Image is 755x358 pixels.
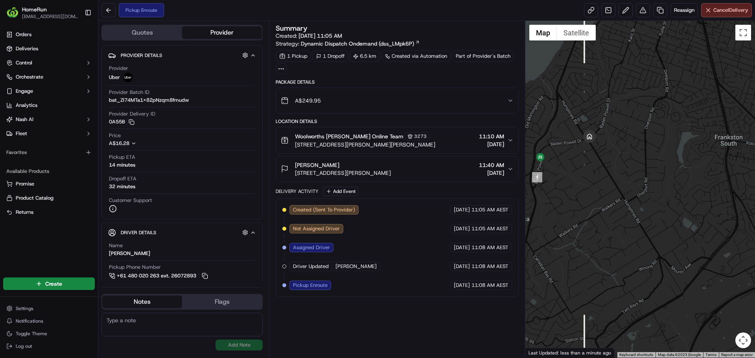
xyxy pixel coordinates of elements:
span: [DATE] [454,206,470,213]
span: [DATE] [454,244,470,251]
a: Analytics [3,99,95,112]
button: A$16.28 [109,140,178,147]
a: Product Catalog [6,195,92,202]
div: Start new chat [27,75,129,83]
span: Deliveries [16,45,38,52]
span: Log out [16,343,32,349]
button: Notifications [3,316,95,327]
div: Location Details [276,118,518,125]
span: Created: [276,32,342,40]
a: +61 480 020 263 ext. 26072893 [109,272,209,280]
a: Orders [3,28,95,41]
span: Woolworths [PERSON_NAME] Online Team [295,132,403,140]
span: [DATE] [479,169,504,177]
button: Settings [3,303,95,314]
span: Settings [16,305,33,312]
span: [DATE] [454,282,470,289]
span: Customer Support [109,197,152,204]
span: Toggle Theme [16,330,47,337]
span: Uber [109,74,120,81]
span: Product Catalog [16,195,53,202]
span: Driver Updated [293,263,329,270]
button: Provider Details [108,49,256,62]
span: [DATE] 11:05 AM [298,32,342,39]
span: Provider Details [121,52,162,59]
p: Welcome 👋 [8,31,143,44]
span: Engage [16,88,33,95]
a: Terms (opens in new tab) [705,352,716,357]
button: 0A55B [109,118,134,125]
div: We're available if you need us! [27,83,99,89]
span: Knowledge Base [16,114,60,122]
button: Orchestrate [3,71,95,83]
span: Name [109,242,123,249]
a: 💻API Documentation [63,111,129,125]
span: Control [16,59,32,66]
button: Woolworths [PERSON_NAME] Online Team3273[STREET_ADDRESS][PERSON_NAME][PERSON_NAME]11:10 AM[DATE] [276,127,518,153]
span: Reassign [674,7,694,14]
button: Log out [3,341,95,352]
span: Cancel Delivery [713,7,748,14]
span: Analytics [16,102,37,109]
button: Promise [3,178,95,190]
a: Report a map error [721,352,753,357]
button: CancelDelivery [701,3,752,17]
a: Dynamic Dispatch Ondemand (dss_LMpk6P) [301,40,420,48]
span: [EMAIL_ADDRESS][DOMAIN_NAME] [22,13,78,20]
span: +61 480 020 263 ext. 26072893 [117,272,196,279]
span: Create [45,280,62,288]
span: [DATE] [454,263,470,270]
div: Package Details [276,79,518,85]
span: Created (Sent To Provider) [293,206,355,213]
span: Orchestrate [16,73,43,81]
span: 11:05 AM AEST [471,225,508,232]
div: 1 [532,172,542,182]
div: 1 Dropoff [313,51,348,62]
button: Flags [182,296,262,308]
span: bat_Zl74MTa1X82pNzqm8fmudw [109,97,189,104]
span: 11:05 AM AEST [471,206,508,213]
span: 11:08 AM AEST [471,263,508,270]
span: Fleet [16,130,27,137]
div: 6.5 km [350,51,380,62]
button: HomeRun [22,6,47,13]
button: Toggle fullscreen view [735,25,751,40]
span: Notifications [16,318,43,324]
div: 1 Pickup [276,51,311,62]
div: 💻 [66,115,73,121]
span: [DATE] [479,140,504,148]
button: Control [3,57,95,69]
span: Pickup Enroute [293,282,328,289]
div: [PERSON_NAME] [109,250,150,257]
span: Driver Details [121,229,156,236]
button: Quotes [102,26,182,39]
div: Delivery Activity [276,188,319,195]
a: Created via Automation [381,51,451,62]
button: Show street map [529,25,557,40]
img: HomeRun [6,6,19,19]
span: Orders [16,31,31,38]
span: 11:08 AM AEST [471,244,508,251]
span: Price [109,132,121,139]
button: Map camera controls [735,332,751,348]
button: A$249.95 [276,88,518,113]
span: [STREET_ADDRESS][PERSON_NAME][PERSON_NAME] [295,141,435,149]
div: Favorites [3,146,95,159]
a: Powered byPylon [55,133,95,139]
a: Deliveries [3,42,95,55]
button: Reassign [670,3,698,17]
span: Dynamic Dispatch Ondemand (dss_LMpk6P) [301,40,414,48]
img: Nash [8,8,24,24]
span: Provider [109,65,128,72]
span: Provider Batch ID [109,89,149,96]
a: Returns [6,209,92,216]
button: Create [3,277,95,290]
button: Show satellite imagery [557,25,596,40]
button: Add Event [323,187,358,196]
span: Map data ©2025 Google [658,352,701,357]
span: A$249.95 [295,97,321,105]
button: Driver Details [108,226,256,239]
